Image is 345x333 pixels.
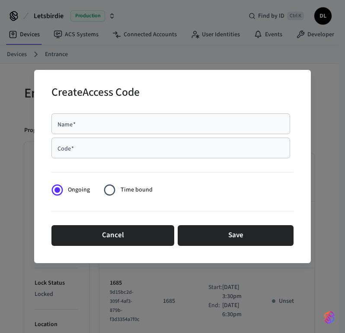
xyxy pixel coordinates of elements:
[121,185,153,195] span: Time bound
[178,225,294,246] button: Save
[51,225,174,246] button: Cancel
[68,185,90,195] span: Ongoing
[51,80,140,107] h2: Create Access Code
[324,311,335,324] img: SeamLogoGradient.69752ec5.svg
